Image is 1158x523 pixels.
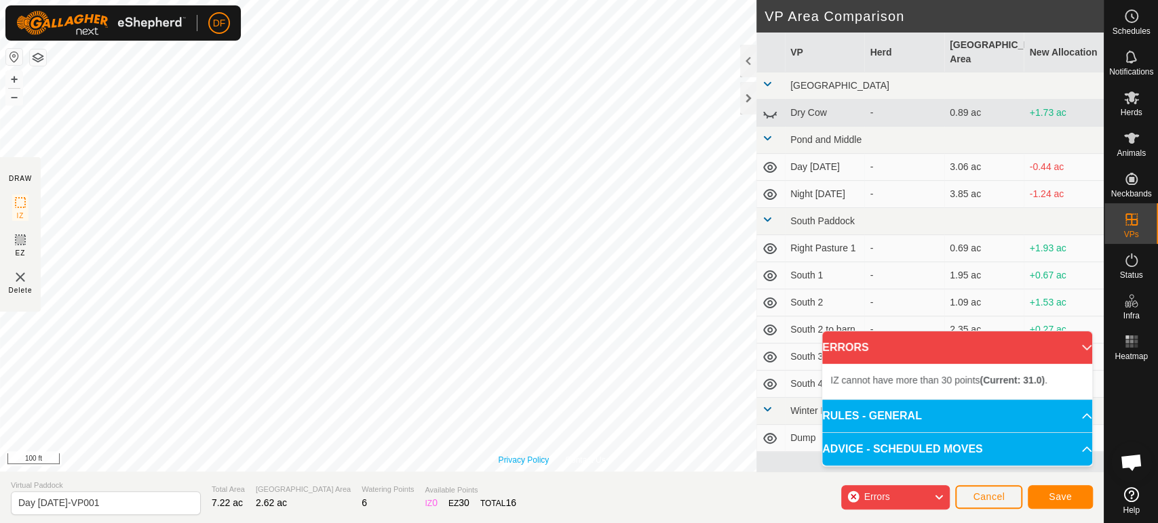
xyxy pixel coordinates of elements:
span: Watering Points [362,484,414,495]
span: 30 [459,497,469,508]
img: Gallagher Logo [16,11,186,35]
span: ADVICE - SCHEDULED MOVES [822,441,982,457]
img: VP [12,269,28,285]
td: 0.69 ac [944,235,1024,262]
h2: VP Area Comparison [765,8,1104,24]
div: TOTAL [480,496,516,510]
td: 3.85 ac [944,181,1024,208]
td: Day [DATE] [785,154,865,181]
div: - [870,187,939,201]
span: IZ cannot have more than 30 points . [830,375,1047,385]
span: Pond and Middle [790,134,862,145]
span: Errors [864,491,889,502]
span: [GEOGRAPHIC_DATA] [790,80,889,91]
span: 0 [432,497,438,508]
div: - [870,268,939,283]
th: Herd [864,33,944,72]
span: IZ [17,211,24,221]
p-accordion-header: ERRORS [822,331,1092,364]
td: South 2 to barn [785,316,865,343]
span: Available Points [425,484,516,496]
p-accordion-content: ERRORS [822,364,1092,399]
div: Open chat [1111,442,1152,482]
td: 1.09 ac [944,289,1024,316]
span: Status [1119,271,1142,279]
th: New Allocation [1024,33,1104,72]
div: - [870,160,939,174]
span: DF [213,16,226,30]
td: 2.35 ac [944,316,1024,343]
span: Help [1123,506,1140,514]
div: EZ [448,496,469,510]
button: Save [1028,485,1093,509]
span: Cancel [973,491,1005,502]
span: VPs [1123,230,1138,238]
a: Contact Us [565,454,605,466]
span: 7.22 ac [212,497,243,508]
td: 0.89 ac [944,100,1024,127]
span: Schedules [1112,27,1150,35]
span: Heatmap [1115,352,1148,360]
td: South 1 [785,262,865,289]
td: South 2 [785,289,865,316]
p-accordion-header: ADVICE - SCHEDULED MOVES [822,433,1092,465]
td: Dry Cow [785,100,865,127]
button: Cancel [955,485,1022,509]
td: South 3 [785,343,865,371]
span: Virtual Paddock [11,480,201,491]
td: Right Pasture 1 [785,235,865,262]
div: - [870,241,939,255]
a: Help [1104,482,1158,520]
td: Dump [785,425,865,452]
span: Winter Barnyard [790,405,859,416]
a: Privacy Policy [498,454,549,466]
th: VP [785,33,865,72]
span: South Paddock [790,215,855,226]
button: Map Layers [30,49,46,66]
span: [GEOGRAPHIC_DATA] Area [256,484,351,495]
span: Infra [1123,312,1139,320]
div: IZ [425,496,437,510]
span: Total Area [212,484,245,495]
span: Delete [9,285,33,295]
div: - [870,106,939,120]
span: EZ [16,248,26,258]
span: ERRORS [822,339,868,356]
td: 3.06 ac [944,154,1024,181]
td: -1.24 ac [1024,181,1104,208]
td: South 4 [785,371,865,398]
td: 1.95 ac [944,262,1024,289]
b: (Current: 31.0) [980,375,1045,385]
div: - [870,322,939,337]
span: Save [1049,491,1072,502]
span: 2.62 ac [256,497,287,508]
td: Night [DATE] [785,181,865,208]
button: + [6,71,22,87]
p-accordion-header: RULES - GENERAL [822,400,1092,432]
span: RULES - GENERAL [822,408,922,424]
div: - [870,295,939,310]
span: Neckbands [1111,190,1151,198]
div: DRAW [9,173,32,184]
td: +1.93 ac [1024,235,1104,262]
td: +1.73 ac [1024,100,1104,127]
td: +0.67 ac [1024,262,1104,289]
span: Herds [1120,108,1142,117]
span: Animals [1117,149,1146,157]
span: 16 [505,497,516,508]
span: 6 [362,497,367,508]
span: Notifications [1109,68,1153,76]
td: -0.44 ac [1024,154,1104,181]
th: [GEOGRAPHIC_DATA] Area [944,33,1024,72]
td: +1.53 ac [1024,289,1104,316]
button: – [6,89,22,105]
td: +0.27 ac [1024,316,1104,343]
button: Reset Map [6,49,22,65]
